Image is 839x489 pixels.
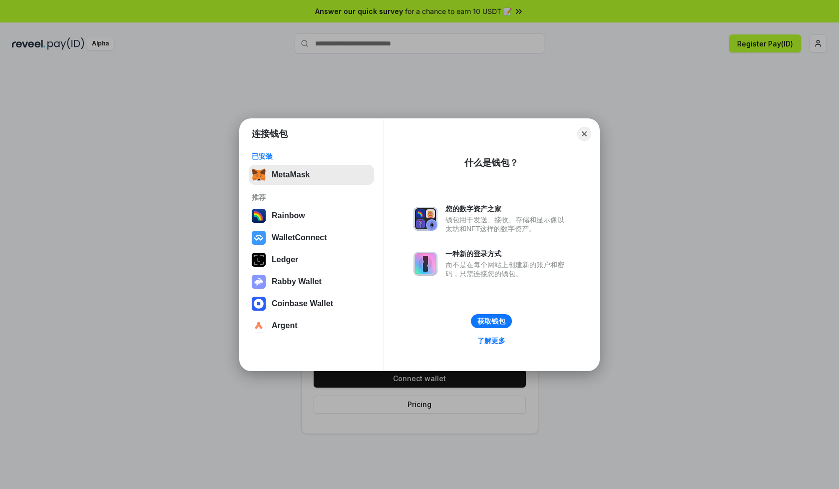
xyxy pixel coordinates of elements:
[252,297,266,311] img: svg+xml,%3Csvg%20width%3D%2228%22%20height%3D%2228%22%20viewBox%3D%220%200%2028%2028%22%20fill%3D...
[252,168,266,182] img: svg+xml,%3Csvg%20fill%3D%22none%22%20height%3D%2233%22%20viewBox%3D%220%200%2035%2033%22%20width%...
[414,207,437,231] img: svg+xml,%3Csvg%20xmlns%3D%22http%3A%2F%2Fwww.w3.org%2F2000%2Fsvg%22%20fill%3D%22none%22%20viewBox...
[272,233,327,242] div: WalletConnect
[252,231,266,245] img: svg+xml,%3Csvg%20width%3D%2228%22%20height%3D%2228%22%20viewBox%3D%220%200%2028%2028%22%20fill%3D...
[249,250,374,270] button: Ledger
[272,299,333,308] div: Coinbase Wallet
[272,321,298,330] div: Argent
[477,336,505,345] div: 了解更多
[445,215,569,233] div: 钱包用于发送、接收、存储和显示像以太坊和NFT这样的数字资产。
[249,272,374,292] button: Rabby Wallet
[249,206,374,226] button: Rainbow
[252,275,266,289] img: svg+xml,%3Csvg%20xmlns%3D%22http%3A%2F%2Fwww.w3.org%2F2000%2Fsvg%22%20fill%3D%22none%22%20viewBox...
[445,260,569,278] div: 而不是在每个网站上创建新的账户和密码，只需连接您的钱包。
[252,319,266,333] img: svg+xml,%3Csvg%20width%3D%2228%22%20height%3D%2228%22%20viewBox%3D%220%200%2028%2028%22%20fill%3D...
[249,165,374,185] button: MetaMask
[252,253,266,267] img: svg+xml,%3Csvg%20xmlns%3D%22http%3A%2F%2Fwww.w3.org%2F2000%2Fsvg%22%20width%3D%2228%22%20height%3...
[272,170,310,179] div: MetaMask
[272,255,298,264] div: Ledger
[252,152,371,161] div: 已安装
[252,193,371,202] div: 推荐
[249,228,374,248] button: WalletConnect
[249,294,374,314] button: Coinbase Wallet
[252,128,288,140] h1: 连接钱包
[445,204,569,213] div: 您的数字资产之家
[272,211,305,220] div: Rainbow
[272,277,322,286] div: Rabby Wallet
[471,314,512,328] button: 获取钱包
[577,127,591,141] button: Close
[252,209,266,223] img: svg+xml,%3Csvg%20width%3D%22120%22%20height%3D%22120%22%20viewBox%3D%220%200%20120%20120%22%20fil...
[477,317,505,326] div: 获取钱包
[471,334,511,347] a: 了解更多
[464,157,518,169] div: 什么是钱包？
[414,252,437,276] img: svg+xml,%3Csvg%20xmlns%3D%22http%3A%2F%2Fwww.w3.org%2F2000%2Fsvg%22%20fill%3D%22none%22%20viewBox...
[249,316,374,336] button: Argent
[445,249,569,258] div: 一种新的登录方式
